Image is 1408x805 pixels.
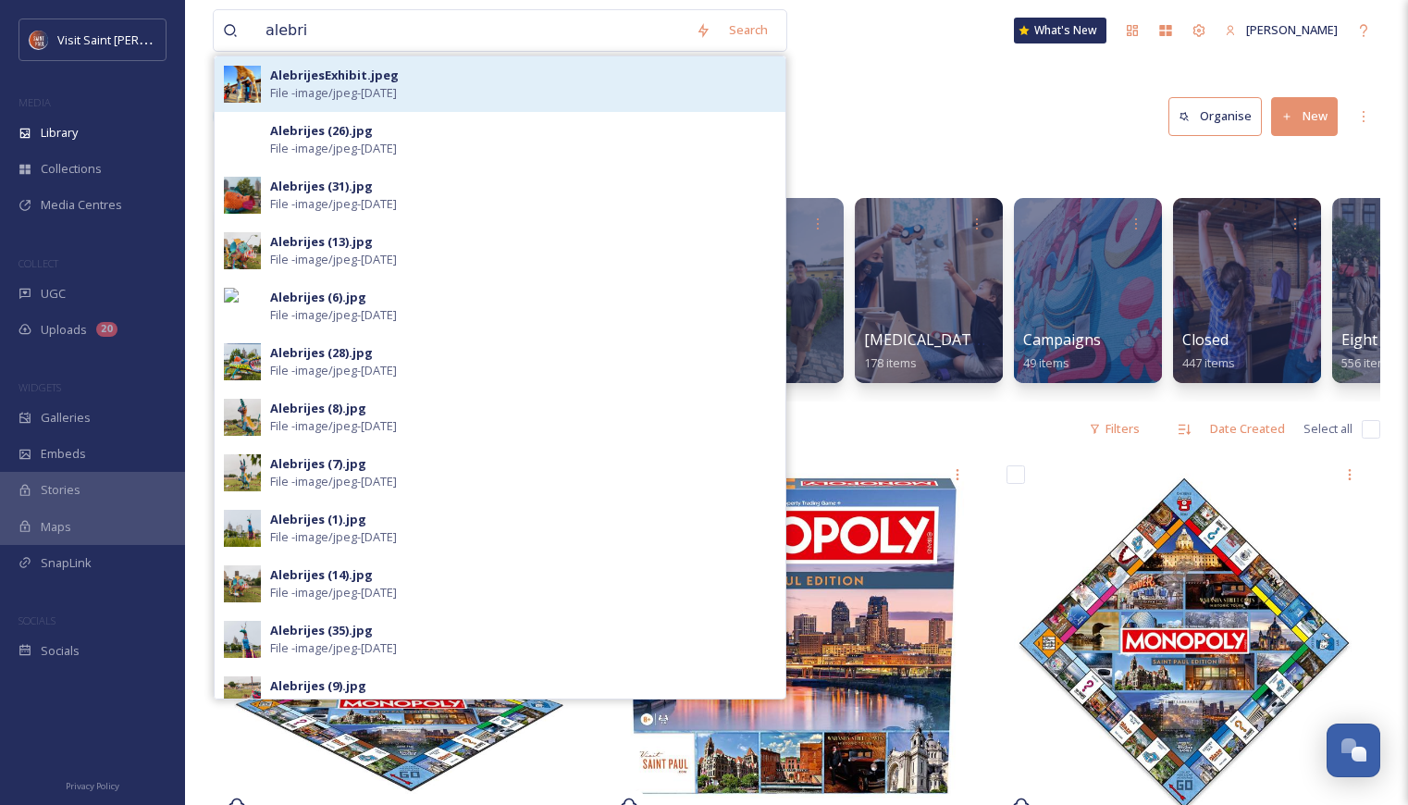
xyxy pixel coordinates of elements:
[1271,97,1338,135] button: New
[41,160,102,178] span: Collections
[270,251,397,268] span: File - image/jpeg - [DATE]
[41,321,87,339] span: Uploads
[224,510,261,547] img: 0d569cb7-55f6-4875-af82-0a18e64dac11.jpg
[270,195,397,213] span: File - image/jpeg - [DATE]
[1182,331,1235,371] a: Closed447 items
[41,409,91,427] span: Galleries
[213,420,250,438] span: 12 file s
[270,695,397,712] span: File - image/jpeg - [DATE]
[1201,411,1294,447] div: Date Created
[864,354,917,371] span: 178 items
[1216,12,1347,48] a: [PERSON_NAME]
[96,322,117,337] div: 20
[270,122,373,140] div: Alebrijes (26).jpg
[270,84,397,102] span: File - image/jpeg - [DATE]
[224,565,261,602] img: ac5343a5-7433-45d2-bd95-918f73bf9411.jpg
[270,233,373,251] div: Alebrijes (13).jpg
[41,518,71,536] span: Maps
[19,613,56,627] span: SOCIALS
[1023,354,1069,371] span: 49 items
[19,95,51,109] span: MEDIA
[41,196,122,214] span: Media Centres
[41,445,86,463] span: Embeds
[270,417,397,435] span: File - image/jpeg - [DATE]
[720,12,777,48] div: Search
[270,178,373,195] div: Alebrijes (31).jpg
[1246,21,1338,38] span: [PERSON_NAME]
[1168,97,1262,135] button: Organise
[270,584,397,601] span: File - image/jpeg - [DATE]
[224,121,261,158] img: Alebrijes%20(26).jpg
[270,362,397,379] span: File - image/jpeg - [DATE]
[224,177,261,214] img: f9fe905c-f857-41c1-aa90-16e3dc49f476.jpg
[270,677,366,695] div: Alebrijes (9).jpg
[41,285,66,303] span: UGC
[270,140,397,157] span: File - image/jpeg - [DATE]
[224,288,261,325] img: Alebrijes%20(6).jpg
[1327,724,1380,777] button: Open Chat
[41,642,80,660] span: Socials
[270,639,397,657] span: File - image/jpeg - [DATE]
[1168,97,1271,135] a: Organise
[224,454,261,491] img: a2d3d5aa-3aaa-444b-8947-3559ac37e594.jpg
[224,232,261,269] img: b0021c13-ec3c-4f47-a4b9-c37cc5481d94.jpg
[224,676,261,713] img: 3a5a38a3-9b02-48bd-a87a-0899d6966fd9.jpg
[1303,420,1352,438] span: Select all
[224,66,261,103] img: 6a866cf3-e719-49d6-baf7-858539ef9f90.jpg
[1182,329,1229,350] span: Closed
[41,124,78,142] span: Library
[270,511,366,528] div: Alebrijes (1).jpg
[66,780,119,792] span: Privacy Policy
[270,622,373,639] div: Alebrijes (35).jpg
[1023,329,1101,350] span: Campaigns
[1023,331,1101,371] a: Campaigns49 items
[41,481,80,499] span: Stories
[270,473,397,490] span: File - image/jpeg - [DATE]
[224,399,261,436] img: 8b567838-b08c-4f1a-a9a1-36920e84fae5.jpg
[864,331,1045,371] a: [MEDICAL_DATA] Content178 items
[66,774,119,796] a: Privacy Policy
[256,10,686,51] input: Search your library
[57,31,205,48] span: Visit Saint [PERSON_NAME]
[270,400,366,417] div: Alebrijes (8).jpg
[270,306,397,324] span: File - image/jpeg - [DATE]
[1014,18,1106,43] a: What's New
[1080,411,1149,447] div: Filters
[270,67,399,84] div: AlebrijesExhibit.jpeg
[224,621,261,658] img: 10d650b2-23a1-476b-a000-77955555a3e0.jpg
[19,380,61,394] span: WIDGETS
[30,31,48,49] img: Visit%20Saint%20Paul%20Updated%20Profile%20Image.jpg
[41,554,92,572] span: SnapLink
[270,344,373,362] div: Alebrijes (28).jpg
[1341,354,1394,371] span: 556 items
[270,455,366,473] div: Alebrijes (7).jpg
[864,329,1045,350] span: [MEDICAL_DATA] Content
[270,289,366,306] div: Alebrijes (6).jpg
[1182,354,1235,371] span: 447 items
[224,343,261,380] img: 3c239b7f-09f9-4887-a6af-54a0ea9bd135.jpg
[19,256,58,270] span: COLLECT
[270,528,397,546] span: File - image/jpeg - [DATE]
[270,566,373,584] div: Alebrijes (14).jpg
